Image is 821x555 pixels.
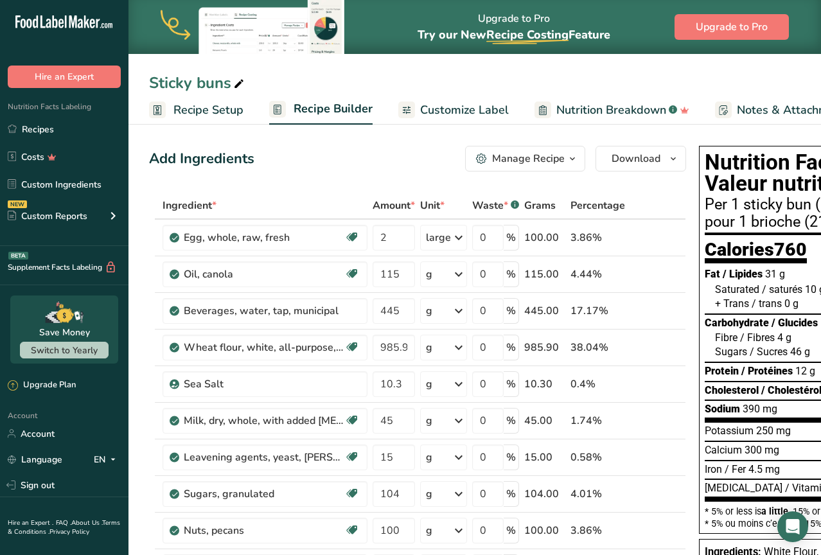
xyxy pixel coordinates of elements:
a: Nutrition Breakdown [534,96,689,125]
div: g [426,486,432,502]
button: Switch to Yearly [20,342,109,358]
span: / trans [752,297,782,310]
span: Grams [524,198,556,213]
div: 0.4% [570,376,625,392]
div: Leavening agents, yeast, [PERSON_NAME], compressed [184,450,344,465]
div: 100.00 [524,523,565,538]
span: / Fibres [740,331,775,344]
span: Sodium [705,403,740,415]
span: Percentage [570,198,625,213]
a: FAQ . [56,518,71,527]
button: Download [596,146,686,172]
span: a little [761,506,788,516]
span: Recipe Costing [486,27,569,42]
div: Milk, dry, whole, with added [MEDICAL_DATA] [184,413,344,428]
span: Calcium [705,444,742,456]
div: g [426,523,432,538]
a: Customize Label [398,96,509,125]
div: g [426,376,432,392]
a: About Us . [71,518,102,527]
span: / saturés [762,283,802,295]
div: EN [94,452,121,467]
a: Language [8,448,62,471]
span: Upgrade to Pro [696,19,768,35]
div: 1.74% [570,413,625,428]
div: 0.58% [570,450,625,465]
span: / Fer [725,463,746,475]
div: 38.04% [570,340,625,355]
span: 4 g [777,331,791,344]
span: Recipe Builder [294,100,373,118]
div: 17.17% [570,303,625,319]
div: 3.86% [570,523,625,538]
div: Oil, canola [184,267,344,282]
div: 10.30 [524,376,565,392]
div: Sea Salt [184,376,344,392]
button: Manage Recipe [465,146,585,172]
span: 12 g [795,365,815,377]
a: Recipe Builder [269,94,373,125]
div: 445.00 [524,303,565,319]
div: 4.44% [570,267,625,282]
span: / Glucides [772,317,818,329]
span: 31 g [765,268,785,280]
span: Switch to Yearly [31,344,98,357]
div: NEW [8,200,27,208]
div: Manage Recipe [492,151,565,166]
span: 4.5 mg [748,463,780,475]
span: Carbohydrate [705,317,769,329]
span: Unit [420,198,445,213]
div: Upgrade to Pro [418,1,610,54]
span: Protein [705,365,739,377]
div: g [426,450,432,465]
div: Open Intercom Messenger [777,511,808,542]
span: 390 mg [743,403,777,415]
div: 45.00 [524,413,565,428]
span: 300 mg [745,444,779,456]
div: Waste [472,198,519,213]
div: 104.00 [524,486,565,502]
span: / Protéines [741,365,793,377]
div: large [426,230,451,245]
div: g [426,303,432,319]
div: Upgrade Plan [8,379,76,392]
span: Nutrition Breakdown [556,101,666,119]
a: Terms & Conditions . [8,518,120,536]
span: Download [612,151,660,166]
div: Egg, whole, raw, fresh [184,230,344,245]
span: Saturated [715,283,759,295]
div: Nuts, pecans [184,523,344,538]
a: Recipe Setup [149,96,243,125]
div: 985.90 [524,340,565,355]
span: Fibre [715,331,737,344]
div: Save Money [39,326,90,339]
div: g [426,340,432,355]
div: g [426,267,432,282]
div: 115.00 [524,267,565,282]
span: Try our New Feature [418,27,610,42]
span: Potassium [705,425,754,437]
div: g [426,413,432,428]
div: Sticky buns [149,71,247,94]
a: Hire an Expert . [8,518,53,527]
button: Hire an Expert [8,66,121,88]
div: Add Ingredients [149,148,254,170]
span: Amount [373,198,415,213]
span: 250 mg [756,425,791,437]
span: Recipe Setup [173,101,243,119]
div: 3.86% [570,230,625,245]
span: / Sucres [750,346,788,358]
div: Calories [705,240,807,264]
div: Sugars, granulated [184,486,344,502]
div: 4.01% [570,486,625,502]
span: Iron [705,463,722,475]
div: BETA [8,252,28,260]
span: + Trans [715,297,749,310]
div: Custom Reports [8,209,87,223]
span: Fat [705,268,720,280]
div: 15.00 [524,450,565,465]
span: Cholesterol [705,384,759,396]
div: Beverages, water, tap, municipal [184,303,344,319]
span: Customize Label [420,101,509,119]
div: Wheat flour, white, all-purpose, enriched, calcium-fortified [184,340,344,355]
